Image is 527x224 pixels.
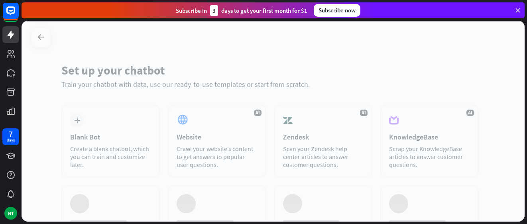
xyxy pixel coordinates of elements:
[2,128,19,145] a: 7 days
[210,5,218,16] div: 3
[9,130,13,138] div: 7
[176,5,307,16] div: Subscribe in days to get your first month for $1
[4,207,17,220] div: NT
[314,4,360,17] div: Subscribe now
[7,138,15,143] div: days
